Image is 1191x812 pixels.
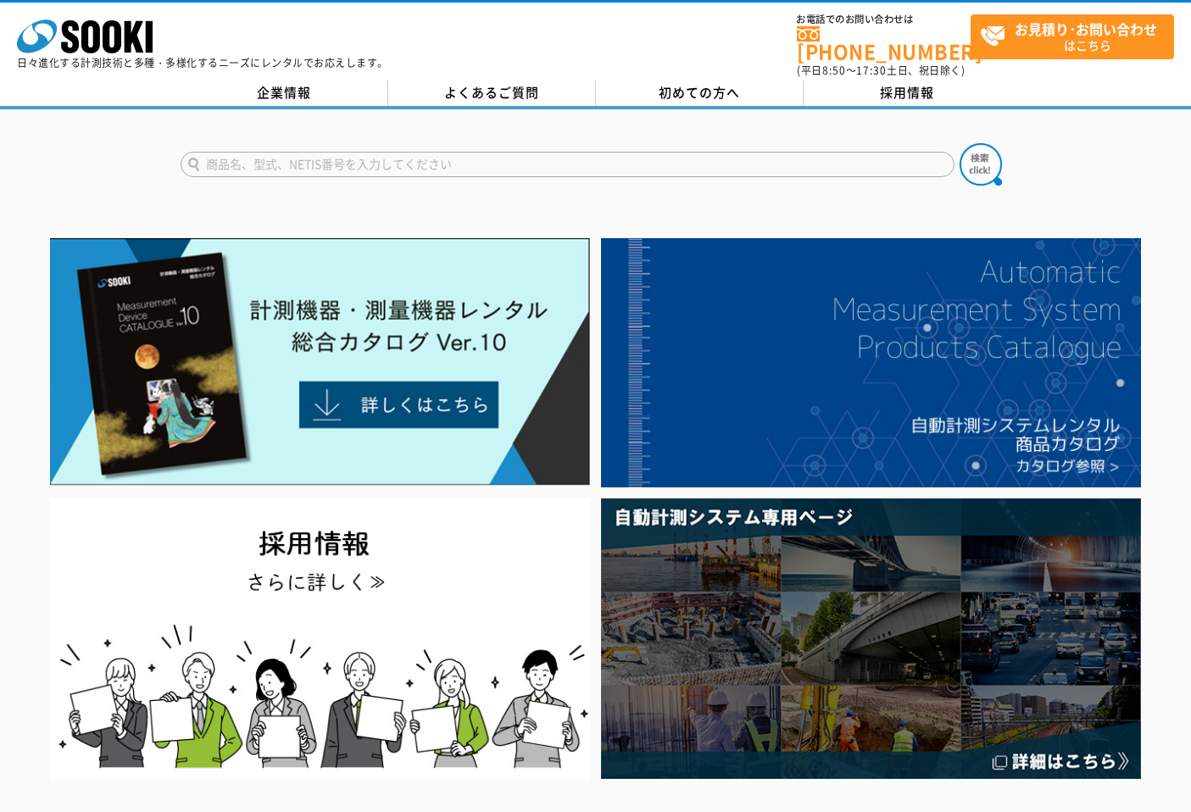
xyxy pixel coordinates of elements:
[960,143,1002,186] img: btn_search.png
[181,81,388,106] a: 企業情報
[388,81,596,106] a: よくあるご質問
[601,498,1141,779] img: 自動計測システム専用ページ
[601,238,1141,487] img: 自動計測システムカタログ
[980,15,1173,58] span: はこちら
[50,498,590,779] img: SOOKI recruit
[856,63,887,78] span: 17:30
[971,14,1174,59] a: お見積り･お問い合わせはこちら
[797,63,965,78] span: (平日 ～ 土日、祝日除く)
[50,238,590,486] img: Catalog Ver10
[596,81,804,106] a: 初めての方へ
[804,81,1011,106] a: 採用情報
[181,152,954,177] input: 商品名、型式、NETIS番号を入力してください
[797,14,971,25] span: お電話でのお問い合わせは
[17,58,388,68] p: 日々進化する計測技術と多種・多様化するニーズにレンタルでお応えします。
[659,83,740,102] span: 初めての方へ
[822,63,846,78] span: 8:50
[797,26,971,61] a: [PHONE_NUMBER]
[1015,19,1157,39] strong: お見積り･お問い合わせ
